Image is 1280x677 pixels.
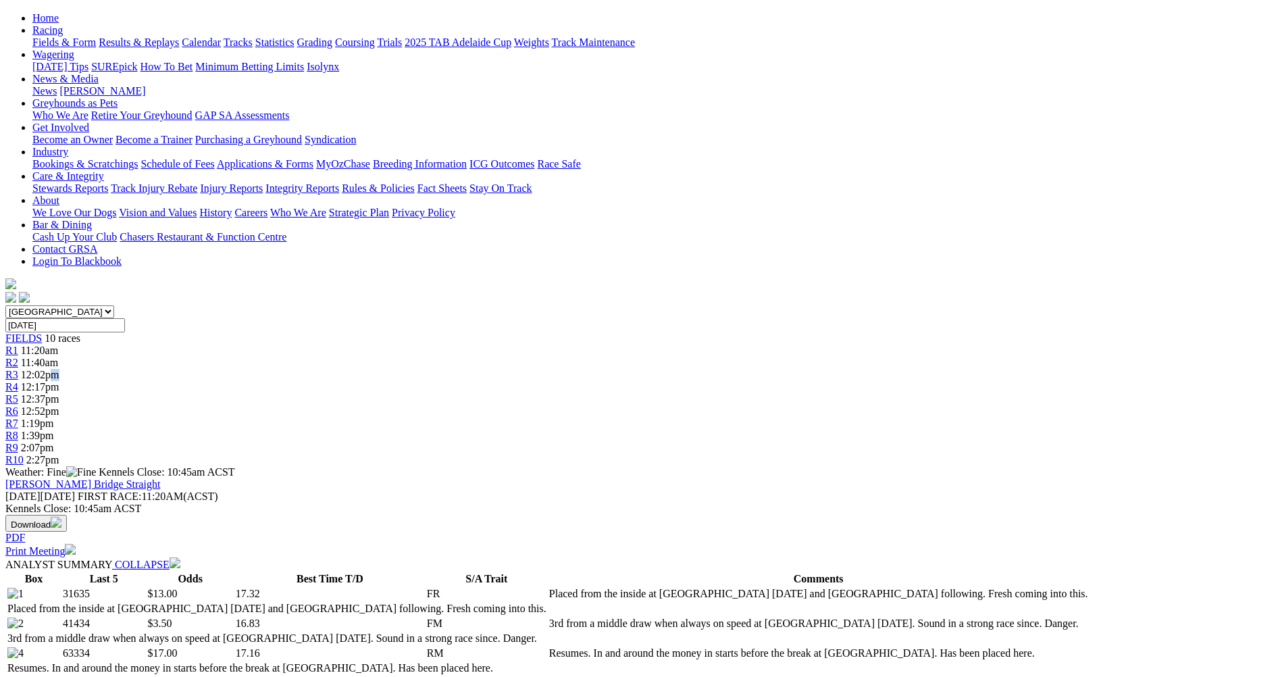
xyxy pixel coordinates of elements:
[469,158,534,170] a: ICG Outcomes
[234,207,267,218] a: Careers
[329,207,389,218] a: Strategic Plan
[5,318,125,332] input: Select date
[21,393,59,405] span: 12:37pm
[5,332,42,344] a: FIELDS
[235,587,425,601] td: 17.32
[32,182,1275,195] div: Care & Integrity
[548,617,1089,630] td: 3rd from a middle draw when always on speed at [GEOGRAPHIC_DATA] [DATE]. Sound in a strong race s...
[32,207,116,218] a: We Love Our Dogs
[147,588,177,599] span: $13.00
[5,454,24,466] a: R10
[21,381,59,393] span: 12:17pm
[7,602,547,616] td: Placed from the inside at [GEOGRAPHIC_DATA] [DATE] and [GEOGRAPHIC_DATA] following. Fresh coming ...
[65,544,76,555] img: printer.svg
[32,12,59,24] a: Home
[270,207,326,218] a: Who We Are
[26,454,59,466] span: 2:27pm
[7,661,547,675] td: Resumes. In and around the money in starts before the break at [GEOGRAPHIC_DATA]. Has been placed...
[5,491,41,502] span: [DATE]
[5,418,18,429] a: R7
[140,61,193,72] a: How To Bet
[32,24,63,36] a: Racing
[548,572,1089,586] th: Comments
[140,158,214,170] a: Schedule of Fees
[147,572,233,586] th: Odds
[426,587,547,601] td: FR
[5,430,18,441] span: R8
[5,515,67,532] button: Download
[5,491,75,502] span: [DATE]
[7,647,24,659] img: 4
[32,255,122,267] a: Login To Blackbook
[120,231,286,243] a: Chasers Restaurant & Function Centre
[405,36,511,48] a: 2025 TAB Adelaide Cup
[426,647,547,660] td: RM
[62,587,145,601] td: 31635
[5,503,1275,515] div: Kennels Close: 10:45am ACST
[66,466,96,478] img: Fine
[32,109,1275,122] div: Greyhounds as Pets
[5,442,18,453] a: R9
[5,532,1275,544] div: Download
[91,109,193,121] a: Retire Your Greyhound
[7,618,24,630] img: 2
[235,647,425,660] td: 17.16
[426,617,547,630] td: FM
[200,182,263,194] a: Injury Reports
[307,61,339,72] a: Isolynx
[195,61,304,72] a: Minimum Betting Limits
[5,357,18,368] span: R2
[548,647,1089,660] td: Resumes. In and around the money in starts before the break at [GEOGRAPHIC_DATA]. Has been placed...
[417,182,467,194] a: Fact Sheets
[224,36,253,48] a: Tracks
[170,557,180,568] img: chevron-down-white.svg
[32,122,89,133] a: Get Involved
[112,559,180,570] a: COLLAPSE
[552,36,635,48] a: Track Maintenance
[116,134,193,145] a: Become a Trainer
[32,207,1275,219] div: About
[195,109,290,121] a: GAP SA Assessments
[91,61,137,72] a: SUREpick
[147,618,172,629] span: $3.50
[342,182,415,194] a: Rules & Policies
[7,632,547,645] td: 3rd from a middle draw when always on speed at [GEOGRAPHIC_DATA] [DATE]. Sound in a strong race s...
[32,36,1275,49] div: Racing
[235,617,425,630] td: 16.83
[335,36,375,48] a: Coursing
[377,36,402,48] a: Trials
[32,231,1275,243] div: Bar & Dining
[5,405,18,417] a: R6
[32,158,1275,170] div: Industry
[32,73,99,84] a: News & Media
[7,572,61,586] th: Box
[21,418,54,429] span: 1:19pm
[199,207,232,218] a: History
[78,491,218,502] span: 11:20AM(ACST)
[32,195,59,206] a: About
[373,158,467,170] a: Breeding Information
[5,532,25,543] a: PDF
[305,134,356,145] a: Syndication
[255,36,295,48] a: Statistics
[5,381,18,393] a: R4
[111,182,197,194] a: Track Injury Rebate
[59,85,145,97] a: [PERSON_NAME]
[182,36,221,48] a: Calendar
[32,182,108,194] a: Stewards Reports
[548,587,1089,601] td: Placed from the inside at [GEOGRAPHIC_DATA] [DATE] and [GEOGRAPHIC_DATA] following. Fresh coming ...
[7,588,24,600] img: 1
[21,442,54,453] span: 2:07pm
[5,278,16,289] img: logo-grsa-white.png
[32,219,92,230] a: Bar & Dining
[32,231,117,243] a: Cash Up Your Club
[32,134,1275,146] div: Get Involved
[5,292,16,303] img: facebook.svg
[115,559,170,570] span: COLLAPSE
[119,207,197,218] a: Vision and Values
